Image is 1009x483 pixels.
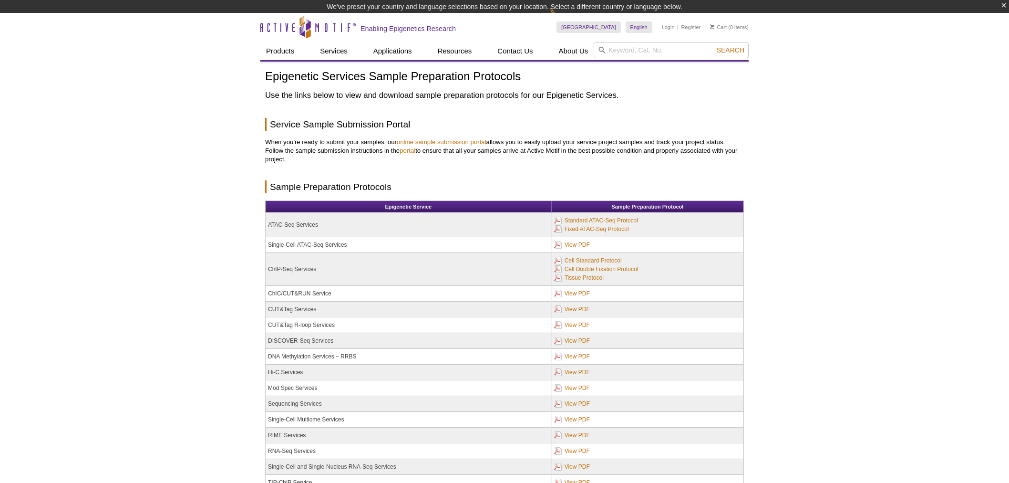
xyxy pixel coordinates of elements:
[266,459,552,475] td: Single-Cell and Single-Nucleus RNA-Seq Services
[552,201,743,213] th: Sample Preparation Protocol
[265,118,744,131] h2: Service Sample Submission Portal
[432,42,478,60] a: Resources
[554,351,590,362] a: View PDF
[554,304,590,315] a: View PDF
[266,302,552,317] td: CUT&Tag Services
[554,367,590,378] a: View PDF
[554,240,590,250] a: View PDF
[266,201,552,213] th: Epigenetic Service
[550,7,575,30] img: Change Here
[492,42,538,60] a: Contact Us
[554,336,590,346] a: View PDF
[266,237,552,253] td: Single-Cell ATAC-Seq Services
[266,317,552,333] td: CUT&Tag R-loop Services
[266,213,552,237] td: ATAC-Seq Services
[266,396,552,412] td: Sequencing Services
[265,180,744,193] h2: Sample Preparation Protocols
[266,253,552,286] td: ChIP-Seq Services
[717,46,744,54] span: Search
[554,273,604,283] a: Tissue Protocol
[714,46,747,54] button: Search
[266,286,552,302] td: ChIC/CUT&RUN Service
[368,42,418,60] a: Applications
[554,215,638,226] a: Standard ATAC-Seq Protocol
[554,462,590,472] a: View PDF
[626,21,652,33] a: English
[400,147,415,154] a: portal
[554,320,590,330] a: View PDF
[266,380,552,396] td: Mod Spec Services
[553,42,594,60] a: About Us
[554,399,590,409] a: View PDF
[554,255,622,266] a: Cell Standard Protocol
[554,446,590,456] a: View PDF
[266,443,552,459] td: RNA-Seq Services
[260,42,300,60] a: Products
[681,24,700,31] a: Register
[594,42,749,58] input: Keyword, Cat. No.
[397,138,486,146] a: online sample submission portal
[677,21,679,33] li: |
[710,24,714,29] img: Your Cart
[554,430,590,441] a: View PDF
[266,428,552,443] td: RIME Services
[710,24,727,31] a: Cart
[556,21,621,33] a: [GEOGRAPHIC_DATA]
[554,383,590,393] a: View PDF
[265,138,744,164] p: When you're ready to submit your samples, our allows you to easily upload your service project sa...
[554,264,638,274] a: Cell Double Fixation Protocol
[554,414,590,425] a: View PDF
[314,42,353,60] a: Services
[662,24,675,31] a: Login
[360,24,456,33] h2: Enabling Epigenetics Research
[554,224,629,234] a: Fixed ATAC-Seq Protocol
[554,288,590,299] a: View PDF
[266,349,552,365] td: DNA Methylation Services – RRBS
[266,412,552,428] td: Single-Cell Multiome Services
[265,90,744,101] h2: Use the links below to view and download sample preparation protocols for our Epigenetic Services.
[265,70,744,84] h1: Epigenetic Services Sample Preparation Protocols
[266,365,552,380] td: Hi-C Services
[710,21,749,33] li: (0 items)
[266,333,552,349] td: DISCOVER-Seq Services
